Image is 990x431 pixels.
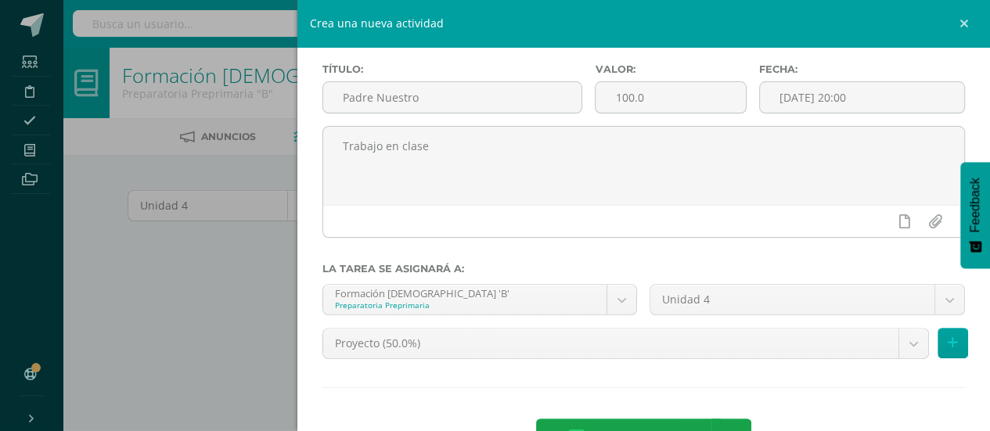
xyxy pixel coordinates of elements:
a: Unidad 4 [650,285,964,314]
input: Título [323,82,582,113]
div: Preparatoria Preprimaria [335,300,596,311]
button: Feedback - Mostrar encuesta [960,162,990,268]
span: Proyecto (50.0%) [335,329,887,358]
label: Valor: [595,63,746,75]
a: Formación [DEMOGRAPHIC_DATA] 'B'Preparatoria Preprimaria [323,285,637,314]
a: Proyecto (50.0%) [323,329,929,358]
div: Formación [DEMOGRAPHIC_DATA] 'B' [335,285,596,300]
input: Fecha de entrega [760,82,964,113]
label: Título: [322,63,583,75]
label: Fecha: [759,63,965,75]
span: Feedback [968,178,982,232]
label: La tarea se asignará a: [322,263,966,275]
span: Unidad 4 [662,285,923,314]
input: Puntos máximos [596,82,745,113]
